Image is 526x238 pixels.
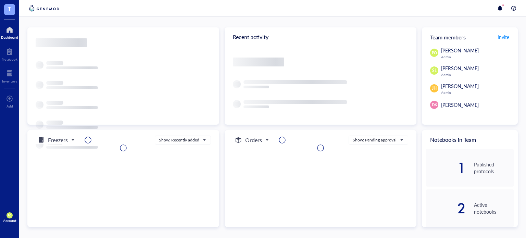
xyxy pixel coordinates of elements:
span: T [8,4,11,13]
span: [PERSON_NAME] [441,101,479,108]
div: Published protocols [474,161,514,175]
div: Active notebooks [474,201,514,215]
div: Show: Pending approval [353,137,397,143]
div: Admin [441,55,514,59]
div: Notebook [2,57,17,61]
span: SL [432,67,437,74]
span: PO [431,50,437,56]
span: [PERSON_NAME] [441,47,479,54]
div: 1 [426,162,466,173]
div: Inventory [2,79,17,83]
div: Admin [441,90,514,95]
span: PO [8,214,11,217]
span: Invite [498,34,509,40]
div: Add [7,104,13,108]
span: [PERSON_NAME] [441,83,479,89]
a: Notebook [2,46,17,61]
div: Account [3,218,16,223]
span: DK [431,102,437,108]
h5: Orders [245,136,262,144]
span: [PERSON_NAME] [441,65,479,72]
div: Show: Recently added [159,137,199,143]
span: JH [432,85,437,91]
h5: Freezers [48,136,68,144]
div: Admin [441,73,514,77]
img: genemod-logo [27,4,61,12]
button: Invite [497,32,510,42]
a: Inventory [2,68,17,83]
a: Dashboard [1,24,18,39]
div: Recent activity [225,27,416,47]
div: Notebooks in Team [422,130,518,149]
div: Dashboard [1,35,18,39]
div: 2 [426,203,466,214]
div: Team members [422,27,518,47]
